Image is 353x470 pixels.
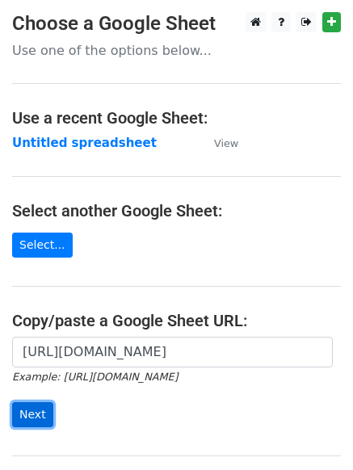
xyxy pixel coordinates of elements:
small: View [214,137,238,149]
h4: Copy/paste a Google Sheet URL: [12,311,341,330]
a: Untitled spreadsheet [12,136,157,150]
iframe: Chat Widget [272,392,353,470]
input: Paste your Google Sheet URL here [12,337,333,367]
a: Select... [12,233,73,258]
p: Use one of the options below... [12,42,341,59]
h3: Choose a Google Sheet [12,12,341,36]
input: Next [12,402,53,427]
small: Example: [URL][DOMAIN_NAME] [12,371,178,383]
h4: Select another Google Sheet: [12,201,341,220]
h4: Use a recent Google Sheet: [12,108,341,128]
a: View [198,136,238,150]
